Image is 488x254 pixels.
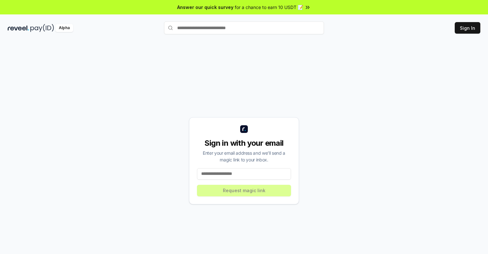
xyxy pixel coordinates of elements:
[55,24,73,32] div: Alpha
[177,4,233,11] span: Answer our quick survey
[240,125,248,133] img: logo_small
[30,24,54,32] img: pay_id
[235,4,303,11] span: for a chance to earn 10 USDT 📝
[455,22,480,34] button: Sign In
[197,150,291,163] div: Enter your email address and we’ll send a magic link to your inbox.
[197,138,291,148] div: Sign in with your email
[8,24,29,32] img: reveel_dark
